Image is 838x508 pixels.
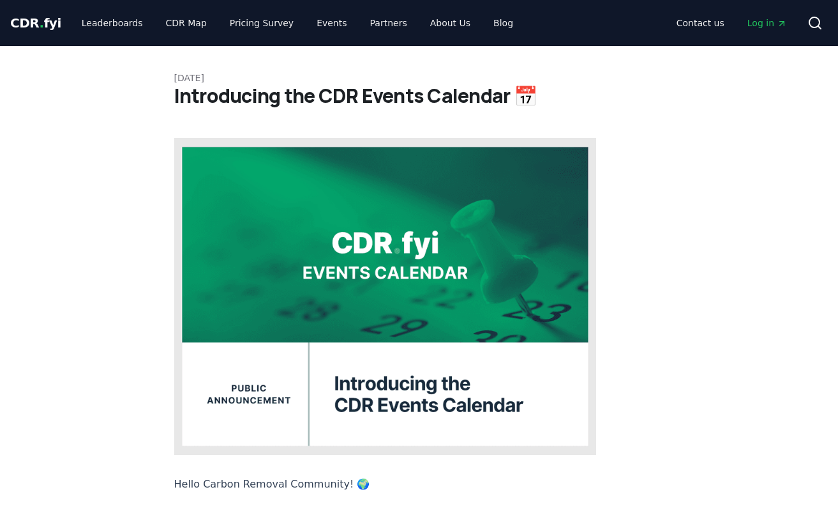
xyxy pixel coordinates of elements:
p: Hello Carbon Removal Community! 🌍 [174,475,597,493]
span: Log in [747,17,787,29]
a: Events [306,12,357,35]
span: . [40,15,44,31]
nav: Main [71,12,523,35]
a: CDR.fyi [10,14,61,32]
a: Blog [483,12,523,35]
a: About Us [420,12,481,35]
a: Log in [737,12,797,35]
a: Partners [360,12,417,35]
img: blog post image [174,138,597,455]
nav: Main [666,12,797,35]
a: Leaderboards [71,12,153,35]
a: Pricing Survey [220,12,304,35]
a: CDR Map [156,12,217,35]
p: [DATE] [174,72,664,84]
h1: Introducing the CDR Events Calendar 📅 [174,84,664,107]
a: Contact us [666,12,735,35]
span: CDR fyi [10,15,61,31]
